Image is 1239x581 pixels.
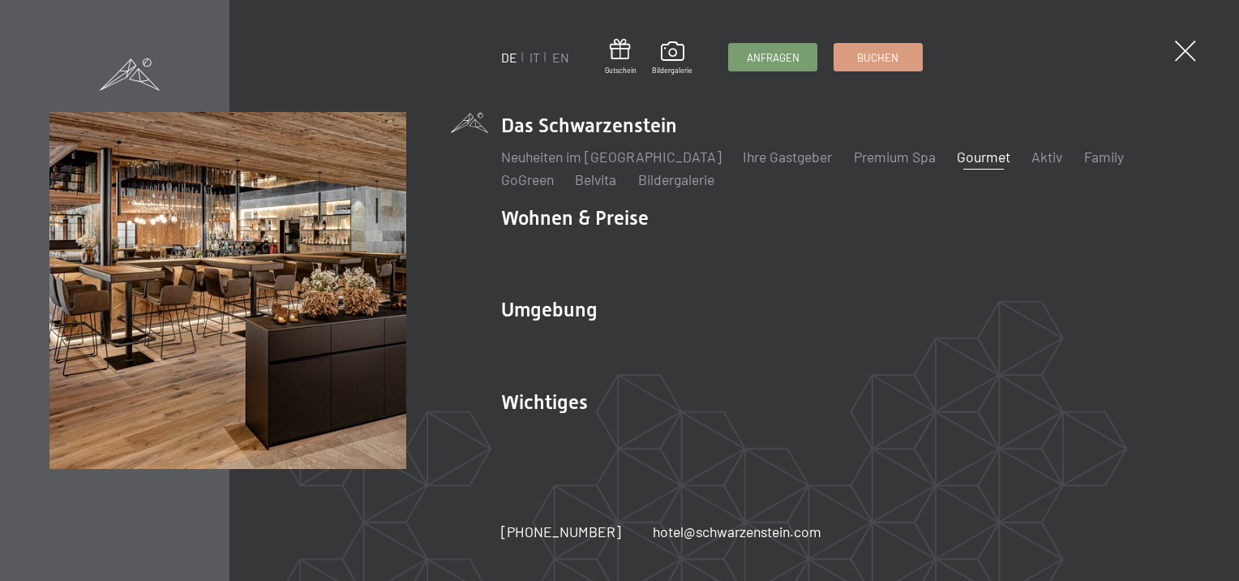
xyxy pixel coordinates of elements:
a: Family [1084,148,1124,166]
span: Bildergalerie [652,66,692,75]
a: Buchen [834,44,922,71]
a: Premium Spa [854,148,936,166]
a: Ihre Gastgeber [743,148,832,166]
a: Belvita [575,170,616,188]
a: DE [501,49,517,65]
a: Gourmet [957,148,1010,166]
span: Buchen [857,50,898,65]
a: IT [529,49,540,65]
a: hotel@schwarzenstein.com [653,522,821,542]
a: Anfragen [729,44,817,71]
a: GoGreen [501,170,554,188]
a: Aktiv [1031,148,1062,166]
a: EN [552,49,569,65]
a: Gutschein [605,39,637,75]
a: [PHONE_NUMBER] [501,522,621,542]
span: Gutschein [605,66,637,75]
a: Bildergalerie [638,170,714,188]
span: Anfragen [747,50,800,65]
span: [PHONE_NUMBER] [501,523,621,540]
a: Bildergalerie [652,41,692,75]
a: Neuheiten im [GEOGRAPHIC_DATA] [501,148,722,166]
